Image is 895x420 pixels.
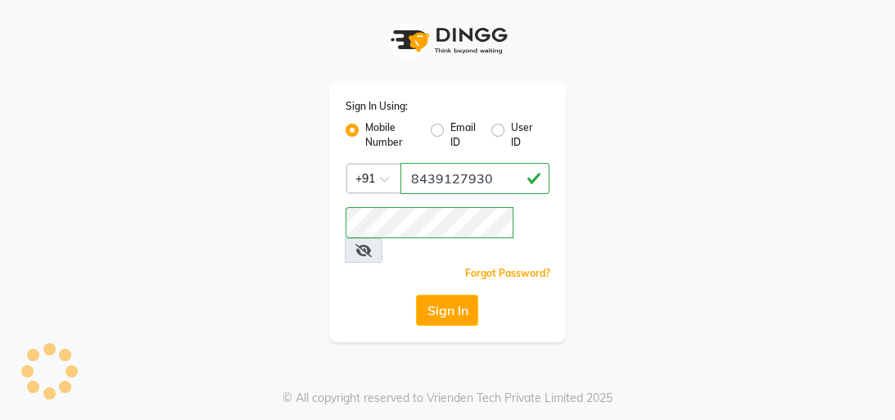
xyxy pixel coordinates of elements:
[400,163,550,194] input: Username
[464,267,549,279] a: Forgot Password?
[416,295,478,326] button: Sign In
[346,99,408,114] label: Sign In Using:
[346,207,513,238] input: Username
[365,120,418,150] label: Mobile Number
[450,120,478,150] label: Email ID
[382,16,513,65] img: logo1.svg
[511,120,536,150] label: User ID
